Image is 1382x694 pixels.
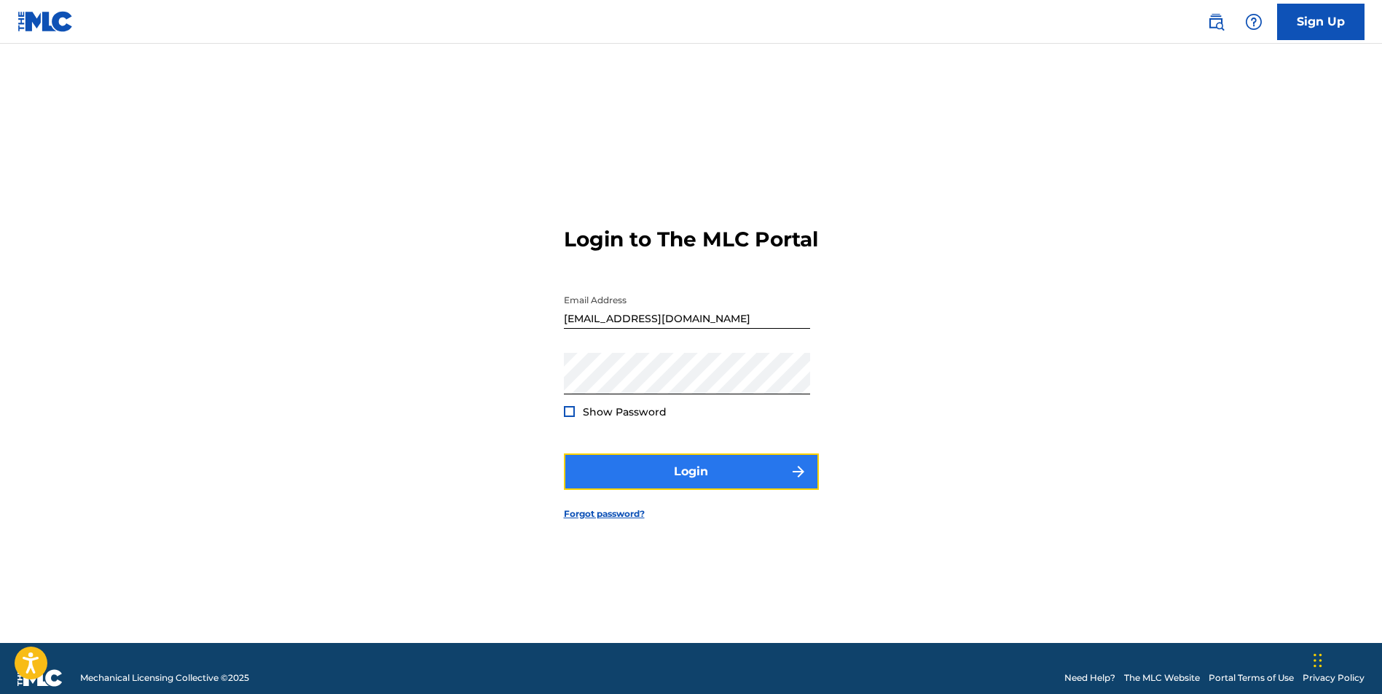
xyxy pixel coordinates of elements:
[564,453,819,490] button: Login
[1064,671,1115,685] a: Need Help?
[1201,7,1230,36] a: Public Search
[1314,639,1322,682] div: Drag
[1207,13,1225,31] img: search
[1277,4,1365,40] a: Sign Up
[564,507,645,520] a: Forgot password?
[1303,671,1365,685] a: Privacy Policy
[17,11,74,32] img: MLC Logo
[1309,624,1382,694] iframe: Chat Widget
[1239,7,1268,36] div: Help
[80,671,249,685] span: Mechanical Licensing Collective © 2025
[564,227,818,252] h3: Login to The MLC Portal
[1245,13,1263,31] img: help
[1209,671,1294,685] a: Portal Terms of Use
[790,463,807,480] img: f7272a7cc735f4ea7f67.svg
[583,405,667,418] span: Show Password
[1124,671,1200,685] a: The MLC Website
[17,669,63,687] img: logo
